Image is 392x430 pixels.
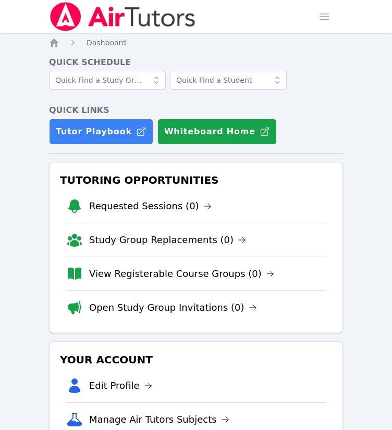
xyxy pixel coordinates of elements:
input: Quick Find a Student [170,71,287,90]
a: Requested Sessions (0) [89,199,212,213]
a: View Registerable Course Groups (0) [89,267,274,281]
h4: Quick Schedule [49,56,343,69]
nav: Breadcrumb [49,37,343,48]
img: Air Tutors [49,2,197,31]
h4: Quick Links [49,104,343,117]
a: Open Study Group Invitations (0) [89,300,257,315]
h3: Tutoring Opportunities [58,171,334,189]
a: Manage Air Tutors Subjects [89,412,229,427]
input: Quick Find a Study Group [49,71,166,90]
button: Whiteboard Home [157,119,277,145]
span: Dashboard [87,39,126,47]
a: Tutor Playbook [49,119,153,145]
a: Edit Profile [89,378,152,393]
a: Study Group Replacements (0) [89,233,246,247]
a: Dashboard [87,37,126,48]
h3: Your Account [58,350,334,369]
